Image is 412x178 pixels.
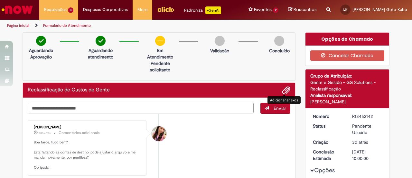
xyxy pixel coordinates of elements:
[184,6,221,14] div: Padroniza
[145,60,176,73] p: Pendente solicitante
[352,139,368,145] time: 27/08/2025 12:09:11
[28,87,110,93] h2: Reclassificação de Custos de Gente Histórico de tíquete
[260,103,290,114] button: Enviar
[310,99,385,105] div: [PERSON_NAME]
[39,131,51,135] time: 28/08/2025 18:31:11
[273,7,278,13] span: 2
[205,6,221,14] p: +GenAi
[210,47,229,54] p: Validação
[7,23,29,28] a: Página inicial
[44,6,67,13] span: Requisições
[308,113,348,120] dt: Número
[152,126,166,141] div: Laura Gabriele Da Silva
[310,92,385,99] div: Analista responsável:
[310,50,385,61] button: Cancelar Chamado
[39,131,51,135] span: 20h atrás
[28,103,254,113] textarea: Digite sua mensagem aqui...
[274,36,284,46] img: img-circle-grey.png
[155,36,165,46] img: circle-minus.png
[308,139,348,145] dt: Criação
[1,3,34,16] img: ServiceNow
[5,20,270,32] ul: Trilhas de página
[308,123,348,129] dt: Status
[267,96,301,104] div: Adicionar anexos
[310,79,385,92] div: Gente e Gestão - GG Solutions - Reclassificação
[59,130,100,136] small: Comentários adicionais
[352,113,382,120] div: R13452142
[352,139,368,145] span: 3d atrás
[352,123,382,136] div: Pendente Usuário
[96,36,106,46] img: check-circle-green.png
[83,6,128,13] span: Despesas Corporativas
[137,6,147,13] span: More
[254,6,272,13] span: Favoritos
[43,23,91,28] a: Formulário de Atendimento
[85,47,116,60] p: Aguardando atendimento
[215,36,225,46] img: img-circle-grey.png
[145,47,176,60] p: Em Atendimento
[34,140,141,170] p: Boa tarde, tudo bem? Esta faltando as contas de destino, pode ajustar o arquivo e me mandar novam...
[269,47,290,54] p: Concluído
[310,73,385,79] div: Grupo de Atribuição:
[282,86,290,94] button: Adicionar anexos
[68,7,73,13] span: 3
[36,36,46,46] img: check-circle-green.png
[305,33,389,46] div: Opções do Chamado
[34,125,141,129] div: [PERSON_NAME]
[157,5,174,14] img: click_logo_yellow_360x200.png
[288,7,317,13] a: Rascunhos
[352,139,382,145] div: 27/08/2025 12:09:11
[352,149,382,162] div: [DATE] 10:00:00
[352,7,407,12] span: [PERSON_NAME] Goto Kubo
[294,6,317,13] span: Rascunhos
[308,149,348,162] dt: Conclusão Estimada
[343,7,347,12] span: LK
[25,47,57,60] p: Aguardando Aprovação
[274,105,286,111] span: Enviar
